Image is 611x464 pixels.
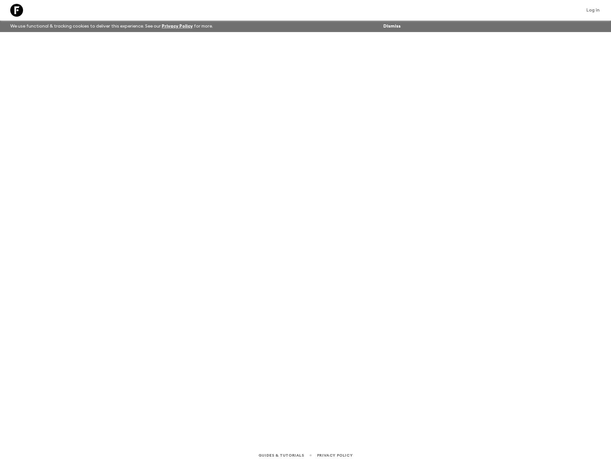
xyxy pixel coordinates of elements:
[258,452,304,459] a: Guides & Tutorials
[583,6,603,15] a: Log in
[8,21,216,32] p: We use functional & tracking cookies to deliver this experience. See our for more.
[382,22,402,31] button: Dismiss
[317,452,353,459] a: Privacy Policy
[162,24,193,29] a: Privacy Policy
